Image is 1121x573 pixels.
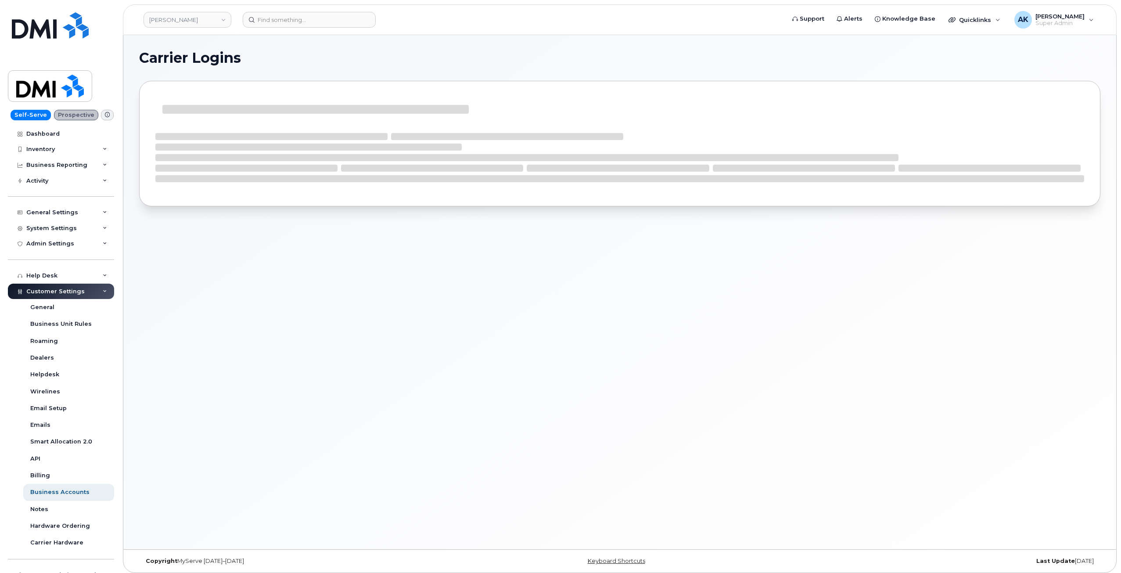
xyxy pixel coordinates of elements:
span: Carrier Logins [139,51,241,65]
div: MyServe [DATE]–[DATE] [139,558,460,565]
strong: Last Update [1036,558,1075,564]
strong: Copyright [146,558,177,564]
div: [DATE] [780,558,1100,565]
a: Keyboard Shortcuts [588,558,645,564]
